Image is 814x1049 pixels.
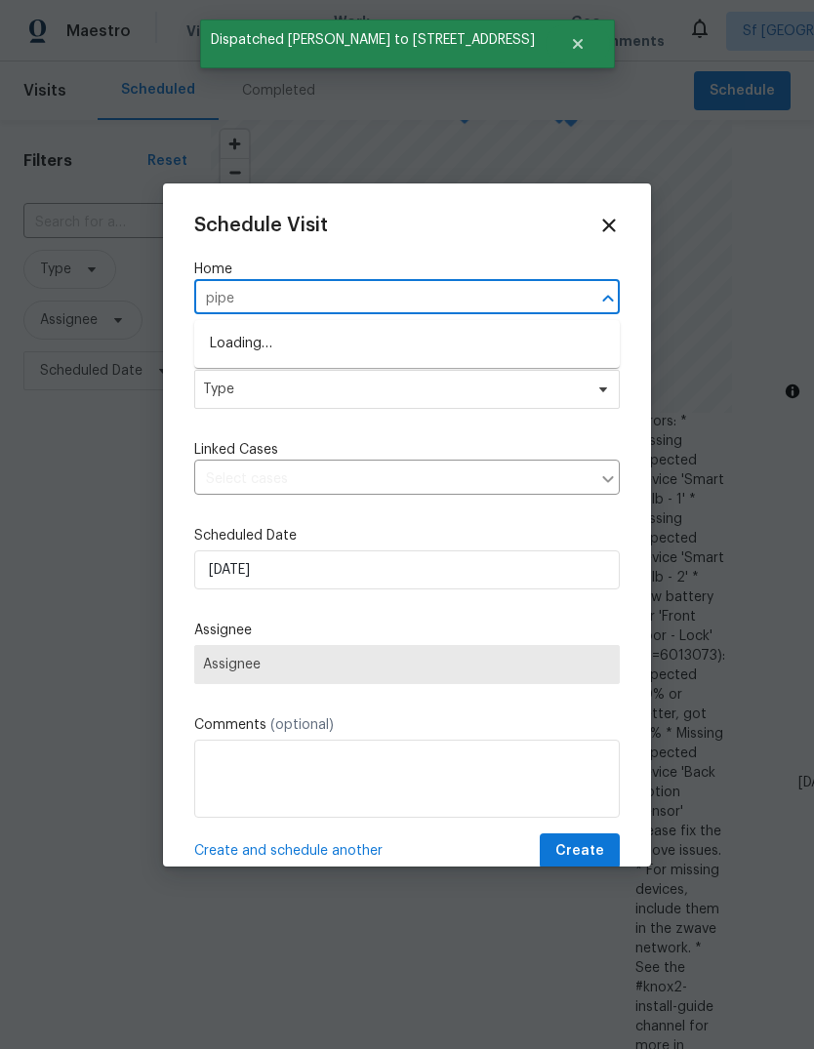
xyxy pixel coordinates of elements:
div: Loading… [194,320,620,368]
input: Select cases [194,464,590,495]
span: Create [555,839,604,864]
span: Dispatched [PERSON_NAME] to [STREET_ADDRESS] [200,20,546,61]
label: Scheduled Date [194,526,620,545]
span: Assignee [203,657,611,672]
span: Type [203,380,583,399]
label: Assignee [194,621,620,640]
span: Create and schedule another [194,841,383,861]
button: Create [540,833,620,869]
span: (optional) [270,718,334,732]
button: Close [594,285,622,312]
input: M/D/YYYY [194,550,620,589]
span: Linked Cases [194,440,278,460]
input: Enter in an address [194,284,565,314]
span: Schedule Visit [194,216,328,235]
label: Home [194,260,620,279]
label: Comments [194,715,620,735]
span: Close [598,215,620,236]
button: Close [546,24,610,63]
